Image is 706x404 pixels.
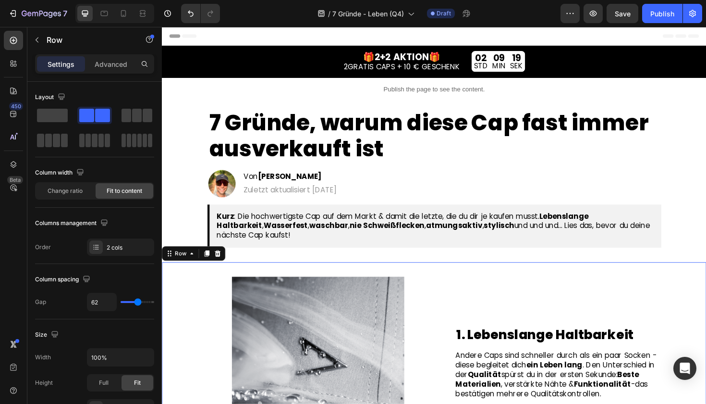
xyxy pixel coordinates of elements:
[7,176,23,184] div: Beta
[615,10,631,18] span: Save
[87,349,154,366] input: Auto
[48,187,83,195] span: Change ratio
[332,9,404,19] span: 7 Gründe - Leben (Q4)
[101,153,169,164] strong: [PERSON_NAME]
[87,293,116,311] input: Auto
[49,151,78,180] img: gempages_534424498829526177-56b7b871-300e-48ef-b431-c04eea7f2f49.png
[607,4,638,23] button: Save
[199,205,278,216] strong: nie Schweißflecken
[58,196,521,226] p: : Die hochwertigste Cap auf dem Markt & damit die letzte, die du dir je kaufen musst. , , , , , u...
[35,298,46,306] div: Gap
[280,205,340,216] strong: atmungsaktiv
[4,4,72,23] button: 7
[162,27,706,404] iframe: Design area
[48,59,74,69] p: Settings
[642,4,682,23] button: Publish
[330,28,345,38] div: 02
[350,38,364,45] p: MIN
[108,205,155,216] strong: Wasserfest
[181,4,220,23] div: Undo/Redo
[86,168,185,178] p: Zuletzt aktualisiert [DATE]
[463,383,465,394] span: .
[192,38,316,47] div: Rich Text Editor. Editing area: main
[311,373,514,394] span: das bestätigen mehrere Qualitätskontrollen
[436,373,497,384] strong: Funktionalität
[369,38,382,45] p: SEK
[341,205,373,216] strong: stylisch
[350,28,364,38] div: 09
[197,37,316,48] a: GRATIS CAPS + 10 € GESCHENK
[49,87,527,144] h1: 7 Gründe, warum diese Cap fast immer ausverkauft ist
[99,379,109,387] span: Full
[35,91,67,104] div: Layout
[63,8,67,19] p: 7
[35,353,51,362] div: Width
[107,243,152,252] div: 2 cols
[437,9,451,18] span: Draft
[311,317,527,335] h2: 1. Lebenslange Haltbarkeit
[107,187,142,195] span: Fit to content
[35,217,110,230] div: Columns management
[35,379,53,387] div: Height
[58,195,452,216] strong: Lebenslange Haltbarkeit
[12,236,28,244] div: Row
[324,363,359,374] strong: Qualität
[193,38,316,46] p: 2
[85,153,186,165] h2: Von
[386,353,445,364] strong: ein Leben lang
[330,38,345,45] p: STD
[47,34,128,46] p: Row
[328,9,330,19] span: /
[650,9,674,19] div: Publish
[35,243,51,252] div: Order
[311,342,524,383] span: Andere Caps sind schneller durch als ein paar Socken - diese begleitet dich . Den Unterschied in ...
[95,59,127,69] p: Advanced
[673,357,696,380] div: Open Intercom Messenger
[35,328,61,341] div: Size
[311,363,505,384] strong: Beste Materialien
[369,28,382,38] div: 19
[156,205,197,216] strong: waschbar
[35,166,86,179] div: Column width
[58,195,76,206] strong: Kurz
[9,102,23,110] div: 450
[35,273,92,286] div: Column spacing
[134,379,141,387] span: Fit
